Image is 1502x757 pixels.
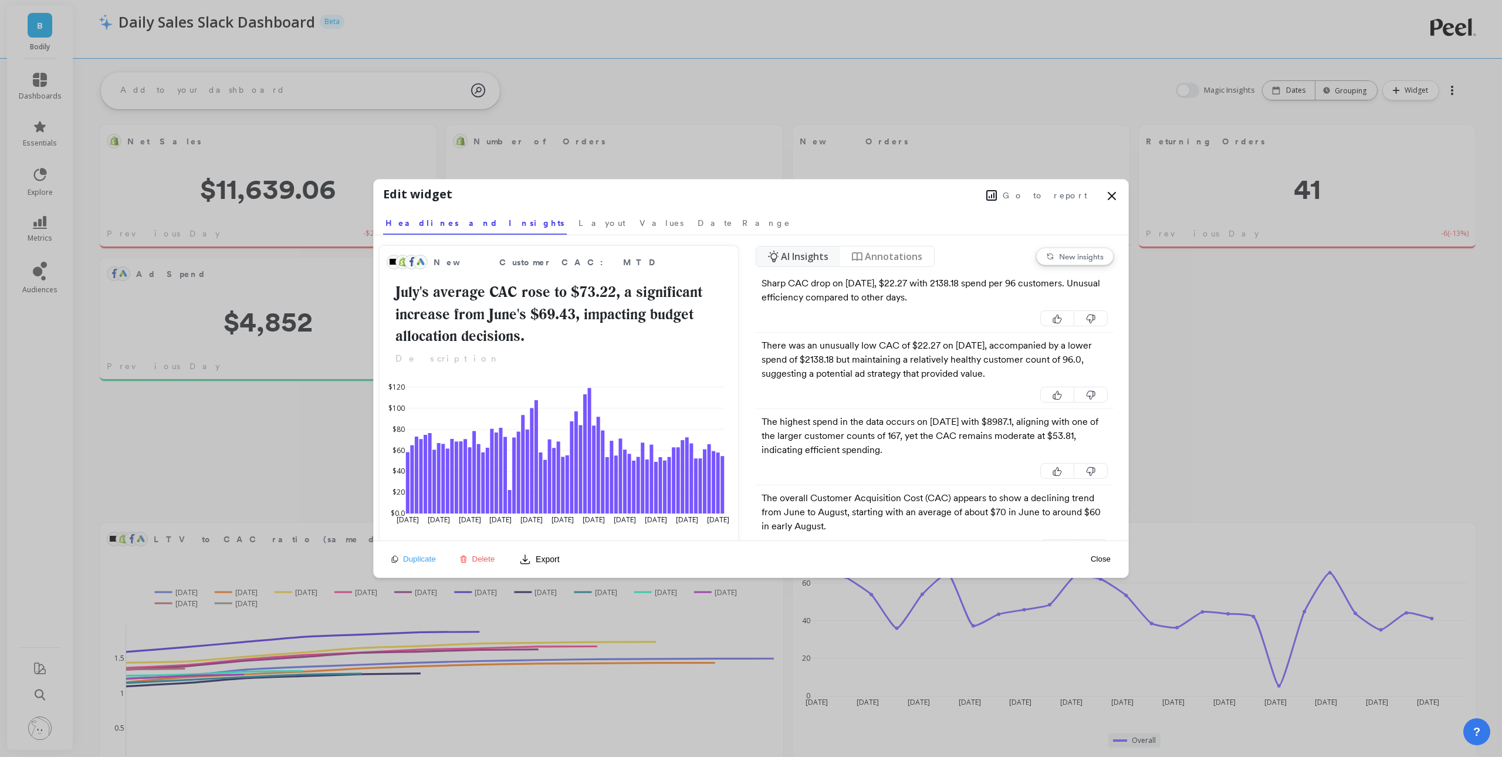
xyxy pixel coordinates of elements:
[416,257,425,266] img: api.google.svg
[579,217,625,229] span: Layout
[385,217,564,229] span: Headlines and Insights
[434,254,694,271] span: New Customer CAC: MTD
[1087,554,1114,564] button: Close
[391,556,398,563] img: duplicate icon
[407,257,417,266] img: api.fb.svg
[698,217,790,229] span: Date Range
[472,555,495,563] span: Delete
[762,339,1108,381] p: There was an unusually low CAC of $22.27 on [DATE], accompanied by a lower spend of $2138.18 but ...
[403,555,436,563] span: Duplicate
[781,249,828,263] span: AI Insights
[762,276,1108,305] p: Sharp CAC drop on [DATE], $22.27 with 2138.18 spend per 96 customers. Unusual efficiency compared...
[398,257,408,266] img: api.shopify.svg
[387,352,731,366] p: Description
[456,554,499,564] button: Delete
[383,208,1119,235] nav: Tabs
[1003,190,1087,201] span: Go to report
[1463,718,1490,745] button: ?
[1059,252,1104,261] span: New insights
[515,550,564,569] button: Export
[640,217,684,229] span: Values
[390,259,399,265] img: api.klaviyo.svg
[983,188,1091,203] button: Go to report
[762,415,1108,457] p: The highest spend in the data occurs on [DATE] with $8987.1, aligning with one of the larger cust...
[383,185,452,203] h1: Edit widget
[434,256,662,269] span: New Customer CAC: MTD
[387,281,731,347] h2: July's average CAC rose to $73.22, a significant increase from June's $69.43, impacting budget al...
[1036,248,1114,265] button: New insights
[762,491,1108,533] p: The overall Customer Acquisition Cost (CAC) appears to show a declining trend from June to August...
[388,554,439,564] button: Duplicate
[1473,724,1480,740] span: ?
[865,249,922,263] span: Annotations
